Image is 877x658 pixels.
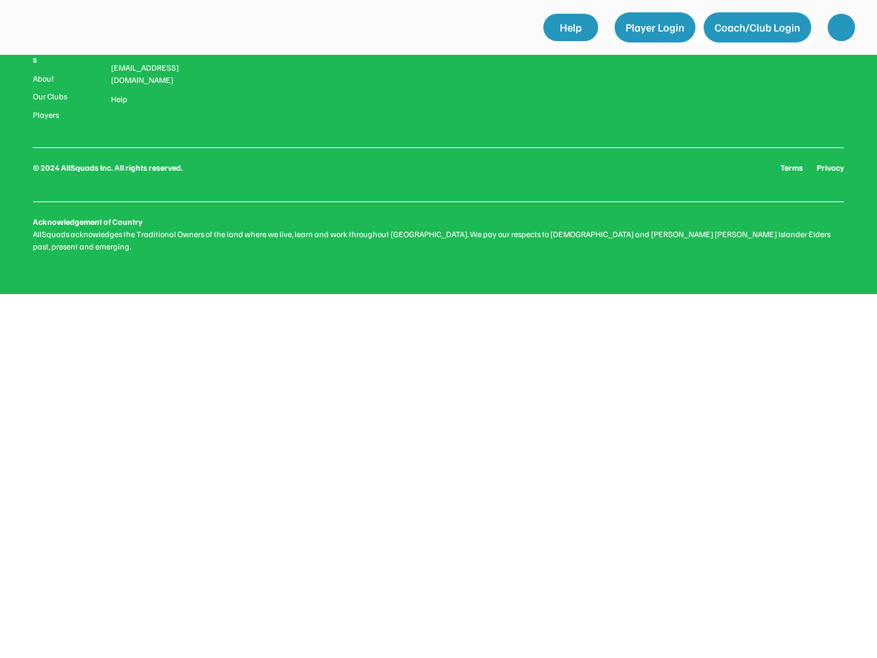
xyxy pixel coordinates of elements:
[33,74,70,84] a: About
[543,14,598,41] a: Help
[835,21,848,34] img: yH5BAEAAAAALAAAAAABAAEAAAIBRAA7
[33,92,70,101] a: Our Clubs
[817,162,844,174] a: Privacy
[615,12,695,42] button: Player Login
[111,95,127,104] a: Help
[806,77,822,94] img: yH5BAEAAAAALAAAAAABAAEAAAIBRAA7
[33,162,183,174] div: © 2024 AllSquads Inc. All rights reserved.
[111,62,196,86] div: [EMAIL_ADDRESS][DOMAIN_NAME]
[33,110,70,120] a: Players
[33,216,143,228] div: Acknowledgement of Country
[25,14,162,40] img: yH5BAEAAAAALAAAAAABAAEAAAIBRAA7
[780,162,803,174] a: Terms
[704,12,811,42] button: Coach/Club Login
[784,77,800,94] img: yH5BAEAAAAALAAAAAABAAEAAAIBRAA7
[828,77,844,94] img: yH5BAEAAAAALAAAAAABAAEAAAIBRAA7
[33,228,844,253] div: AllSquads acknowledges the Traditional Owners of the land where we live, learn and work throughou...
